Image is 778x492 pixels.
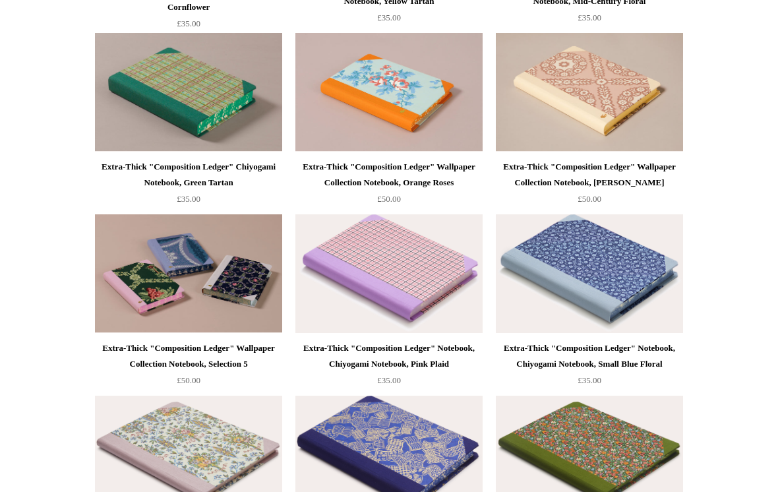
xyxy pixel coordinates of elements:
[377,375,401,385] span: £35.00
[295,159,483,213] a: Extra-Thick "Composition Ledger" Wallpaper Collection Notebook, Orange Roses £50.00
[177,194,200,204] span: £35.00
[578,375,601,385] span: £35.00
[496,214,683,333] img: Extra-Thick "Composition Ledger" Notebook, Chiyogami Notebook, Small Blue Floral
[578,194,601,204] span: £50.00
[377,194,401,204] span: £50.00
[95,214,282,333] img: Extra-Thick "Composition Ledger" Wallpaper Collection Notebook, Selection 5
[496,159,683,213] a: Extra-Thick "Composition Ledger" Wallpaper Collection Notebook, [PERSON_NAME] £50.00
[295,214,483,333] a: Extra-Thick "Composition Ledger" Notebook, Chiyogami Notebook, Pink Plaid Extra-Thick "Compositio...
[496,340,683,394] a: Extra-Thick "Composition Ledger" Notebook, Chiyogami Notebook, Small Blue Floral £35.00
[578,13,601,22] span: £35.00
[177,18,200,28] span: £35.00
[295,340,483,394] a: Extra-Thick "Composition Ledger" Notebook, Chiyogami Notebook, Pink Plaid £35.00
[177,375,200,385] span: £50.00
[499,159,680,191] div: Extra-Thick "Composition Ledger" Wallpaper Collection Notebook, [PERSON_NAME]
[499,340,680,372] div: Extra-Thick "Composition Ledger" Notebook, Chiyogami Notebook, Small Blue Floral
[299,159,479,191] div: Extra-Thick "Composition Ledger" Wallpaper Collection Notebook, Orange Roses
[95,33,282,152] img: Extra-Thick "Composition Ledger" Chiyogami Notebook, Green Tartan
[295,33,483,152] a: Extra-Thick "Composition Ledger" Wallpaper Collection Notebook, Orange Roses Extra-Thick "Composi...
[95,33,282,152] a: Extra-Thick "Composition Ledger" Chiyogami Notebook, Green Tartan Extra-Thick "Composition Ledger...
[299,340,479,372] div: Extra-Thick "Composition Ledger" Notebook, Chiyogami Notebook, Pink Plaid
[295,33,483,152] img: Extra-Thick "Composition Ledger" Wallpaper Collection Notebook, Orange Roses
[496,33,683,152] a: Extra-Thick "Composition Ledger" Wallpaper Collection Notebook, Laurel Trellis Extra-Thick "Compo...
[98,159,279,191] div: Extra-Thick "Composition Ledger" Chiyogami Notebook, Green Tartan
[95,340,282,394] a: Extra-Thick "Composition Ledger" Wallpaper Collection Notebook, Selection 5 £50.00
[95,214,282,333] a: Extra-Thick "Composition Ledger" Wallpaper Collection Notebook, Selection 5 Extra-Thick "Composit...
[496,214,683,333] a: Extra-Thick "Composition Ledger" Notebook, Chiyogami Notebook, Small Blue Floral Extra-Thick "Com...
[496,33,683,152] img: Extra-Thick "Composition Ledger" Wallpaper Collection Notebook, Laurel Trellis
[95,159,282,213] a: Extra-Thick "Composition Ledger" Chiyogami Notebook, Green Tartan £35.00
[377,13,401,22] span: £35.00
[98,340,279,372] div: Extra-Thick "Composition Ledger" Wallpaper Collection Notebook, Selection 5
[295,214,483,333] img: Extra-Thick "Composition Ledger" Notebook, Chiyogami Notebook, Pink Plaid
